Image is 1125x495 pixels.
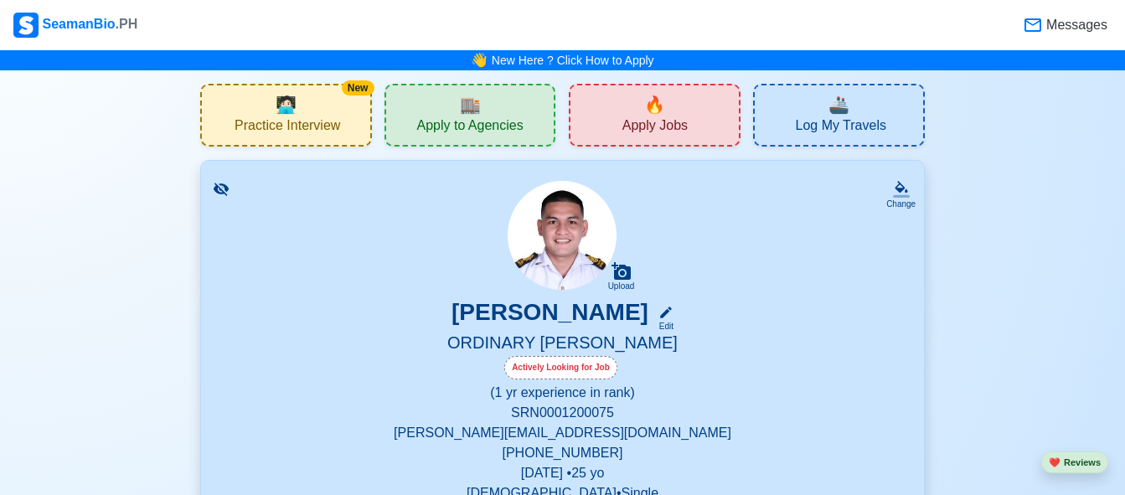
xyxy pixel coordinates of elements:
div: SeamanBio [13,13,137,38]
div: Change [886,198,916,210]
p: (1 yr experience in rank) [221,383,904,403]
div: New [342,80,374,95]
span: interview [276,92,297,117]
p: SRN 0001200075 [221,403,904,423]
span: Apply Jobs [622,117,688,138]
span: new [644,92,665,117]
span: Messages [1043,15,1107,35]
a: New Here ? Click How to Apply [492,54,654,67]
span: bell [469,49,489,72]
h5: ORDINARY [PERSON_NAME] [221,333,904,356]
span: Apply to Agencies [416,117,523,138]
p: [DATE] • 25 yo [221,463,904,483]
span: travel [828,92,849,117]
div: Edit [652,320,673,333]
button: heartReviews [1041,451,1108,474]
img: Logo [13,13,39,38]
h3: [PERSON_NAME] [452,298,648,333]
div: Upload [608,281,635,291]
span: agencies [460,92,481,117]
p: [PERSON_NAME][EMAIL_ADDRESS][DOMAIN_NAME] [221,423,904,443]
span: .PH [116,17,138,31]
div: Actively Looking for Job [504,356,617,379]
span: Log My Travels [795,117,885,138]
span: Practice Interview [235,117,340,138]
span: heart [1049,457,1060,467]
p: [PHONE_NUMBER] [221,443,904,463]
